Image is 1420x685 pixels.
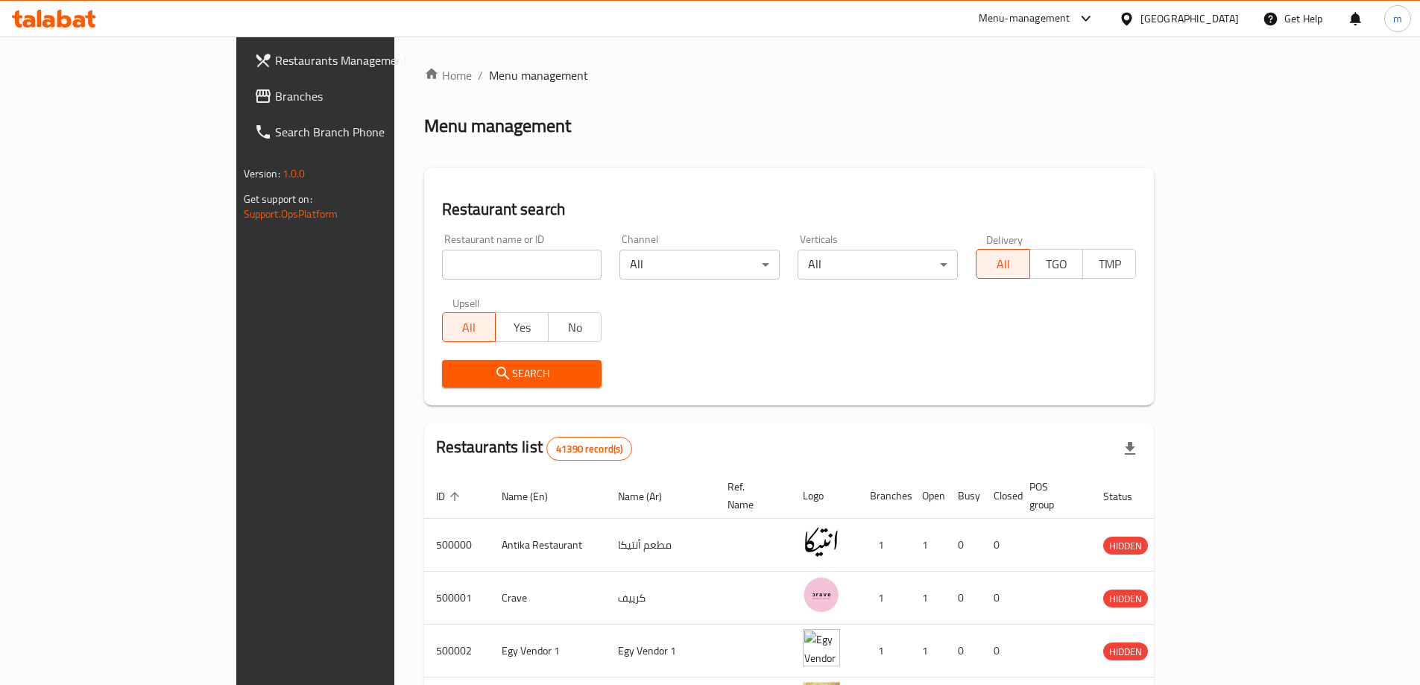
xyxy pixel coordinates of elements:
div: Menu-management [979,10,1070,28]
td: كرييف [606,572,716,625]
li: / [478,66,483,84]
span: Ref. Name [728,478,773,514]
button: TGO [1029,249,1083,279]
td: 1 [910,625,946,678]
button: TMP [1082,249,1136,279]
td: Antika Restaurant [490,519,606,572]
img: Antika Restaurant [803,523,840,561]
th: Logo [791,473,858,519]
a: Support.OpsPlatform [244,204,338,224]
td: 1 [858,572,910,625]
td: 0 [982,519,1017,572]
div: All [798,250,958,280]
span: ID [436,487,464,505]
td: 1 [910,519,946,572]
td: 1 [910,572,946,625]
span: Name (Ar) [618,487,681,505]
span: Version: [244,164,280,183]
span: 41390 record(s) [547,442,631,456]
td: 0 [946,519,982,572]
h2: Restaurant search [442,198,1137,221]
td: 0 [982,572,1017,625]
h2: Menu management [424,114,571,138]
span: Yes [502,317,543,338]
span: TMP [1089,253,1130,275]
span: HIDDEN [1103,590,1148,607]
h2: Restaurants list [436,436,633,461]
div: All [619,250,780,280]
span: Search Branch Phone [275,123,461,141]
button: Yes [495,312,549,342]
span: m [1393,10,1402,27]
a: Restaurants Management [242,42,473,78]
button: Search [442,360,602,388]
div: [GEOGRAPHIC_DATA] [1140,10,1239,27]
img: Crave [803,576,840,613]
button: All [442,312,496,342]
button: No [548,312,602,342]
span: Branches [275,87,461,105]
td: Crave [490,572,606,625]
button: All [976,249,1029,279]
input: Search for restaurant name or ID.. [442,250,602,280]
span: HIDDEN [1103,643,1148,660]
nav: breadcrumb [424,66,1155,84]
td: 0 [946,572,982,625]
div: HIDDEN [1103,537,1148,555]
a: Search Branch Phone [242,114,473,150]
span: Name (En) [502,487,567,505]
span: Restaurants Management [275,51,461,69]
th: Branches [858,473,910,519]
td: مطعم أنتيكا [606,519,716,572]
span: Status [1103,487,1152,505]
label: Upsell [452,297,480,308]
img: Egy Vendor 1 [803,629,840,666]
div: Total records count [546,437,632,461]
label: Delivery [986,234,1023,244]
td: 0 [982,625,1017,678]
a: Branches [242,78,473,114]
th: Open [910,473,946,519]
span: No [555,317,596,338]
span: HIDDEN [1103,537,1148,555]
span: 1.0.0 [283,164,306,183]
td: 1 [858,625,910,678]
th: Closed [982,473,1017,519]
span: TGO [1036,253,1077,275]
div: Export file [1112,431,1148,467]
span: All [449,317,490,338]
span: Search [454,364,590,383]
span: Menu management [489,66,588,84]
td: Egy Vendor 1 [490,625,606,678]
span: All [982,253,1023,275]
td: Egy Vendor 1 [606,625,716,678]
th: Busy [946,473,982,519]
td: 0 [946,625,982,678]
span: Get support on: [244,189,312,209]
td: 1 [858,519,910,572]
span: POS group [1029,478,1073,514]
